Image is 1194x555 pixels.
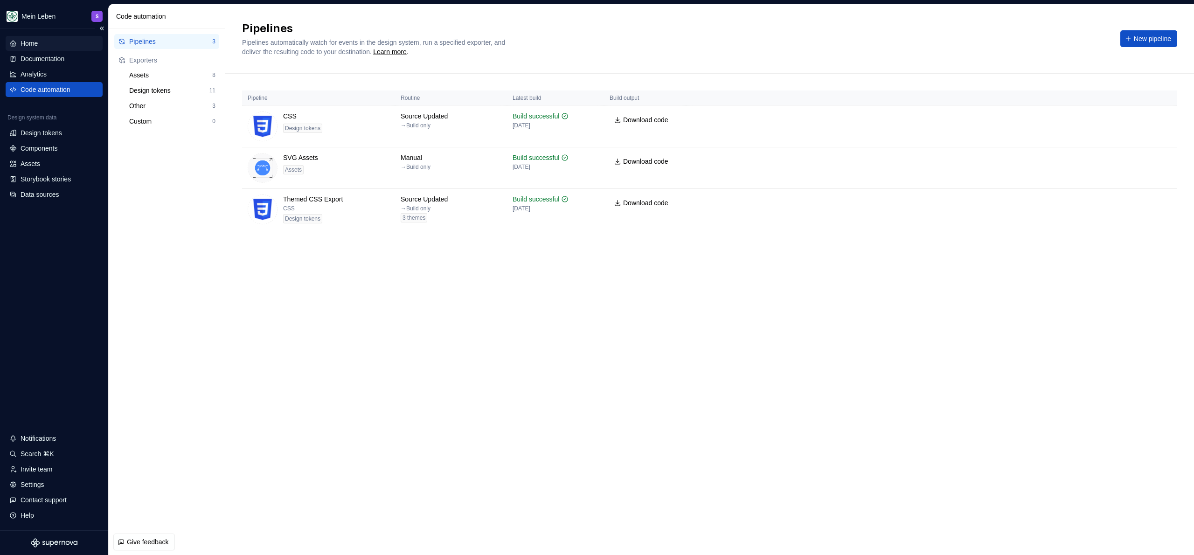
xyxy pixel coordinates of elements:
div: → Build only [401,163,430,171]
div: 0 [212,118,215,125]
a: Documentation [6,51,103,66]
a: Design tokens [6,125,103,140]
button: Other3 [125,98,219,113]
button: Give feedback [113,534,175,550]
th: Build output [604,90,686,106]
span: Pipelines automatically watch for events in the design system, run a specified exporter, and deli... [242,39,507,55]
div: Source Updated [401,194,448,204]
div: → Build only [401,205,430,212]
a: Settings [6,477,103,492]
svg: Supernova Logo [31,538,77,548]
div: Exporters [129,55,215,65]
div: Build successful [513,194,559,204]
button: Assets8 [125,68,219,83]
div: Design tokens [283,124,322,133]
div: Mein Leben [21,12,56,21]
div: Home [21,39,38,48]
div: Invite team [21,465,52,474]
button: Contact support [6,493,103,507]
button: Help [6,508,103,523]
h2: Pipelines [242,21,1109,36]
div: [DATE] [513,122,530,129]
div: Themed CSS Export [283,194,343,204]
button: Design tokens11 [125,83,219,98]
button: New pipeline [1120,30,1177,47]
div: Code automation [21,85,70,94]
div: Assets [129,70,212,80]
button: Notifications [6,431,103,446]
a: Download code [610,111,674,128]
div: Documentation [21,54,64,63]
div: Design tokens [129,86,209,95]
div: Source Updated [401,111,448,121]
a: Home [6,36,103,51]
div: SVG Assets [283,153,318,162]
div: Build successful [513,153,559,162]
button: Collapse sidebar [95,22,108,35]
div: Code automation [116,12,221,21]
div: Settings [21,480,44,489]
a: Learn more [373,47,407,56]
span: Give feedback [127,537,169,547]
div: CSS [283,111,297,121]
div: Notifications [21,434,56,443]
div: 3 [212,102,215,110]
div: Custom [129,117,212,126]
a: Data sources [6,187,103,202]
button: Search ⌘K [6,446,103,461]
div: Assets [21,159,40,168]
span: Download code [623,157,668,166]
div: Design tokens [21,128,62,138]
div: Design tokens [283,214,322,223]
span: Download code [623,115,668,125]
div: Help [21,511,34,520]
button: Pipelines3 [114,34,219,49]
a: Storybook stories [6,172,103,187]
th: Pipeline [242,90,395,106]
button: Custom0 [125,114,219,129]
span: New pipeline [1134,34,1171,43]
a: Assets [6,156,103,171]
div: 11 [209,87,215,94]
div: Build successful [513,111,559,121]
th: Latest build [507,90,604,106]
a: Components [6,141,103,156]
span: Download code [623,198,668,208]
div: 8 [212,71,215,79]
div: Search ⌘K [21,449,54,458]
a: Analytics [6,67,103,82]
div: 3 [212,38,215,45]
span: 3 themes [403,214,425,222]
div: Analytics [21,69,47,79]
a: Download code [610,194,674,211]
div: [DATE] [513,205,530,212]
div: Design system data [7,114,56,121]
div: → Build only [401,122,430,129]
div: Other [129,101,212,111]
div: [DATE] [513,163,530,171]
span: . [372,49,408,55]
div: CSS [283,205,295,212]
div: Components [21,144,57,153]
img: df5db9ef-aba0-4771-bf51-9763b7497661.png [7,11,18,22]
div: Storybook stories [21,174,71,184]
div: Data sources [21,190,59,199]
div: Assets [283,165,304,174]
div: Contact support [21,495,67,505]
a: Invite team [6,462,103,477]
a: Code automation [6,82,103,97]
div: Pipelines [129,37,212,46]
button: Mein LebenS [2,6,106,26]
a: Download code [610,153,674,170]
div: Manual [401,153,422,162]
div: S [96,13,99,20]
th: Routine [395,90,507,106]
